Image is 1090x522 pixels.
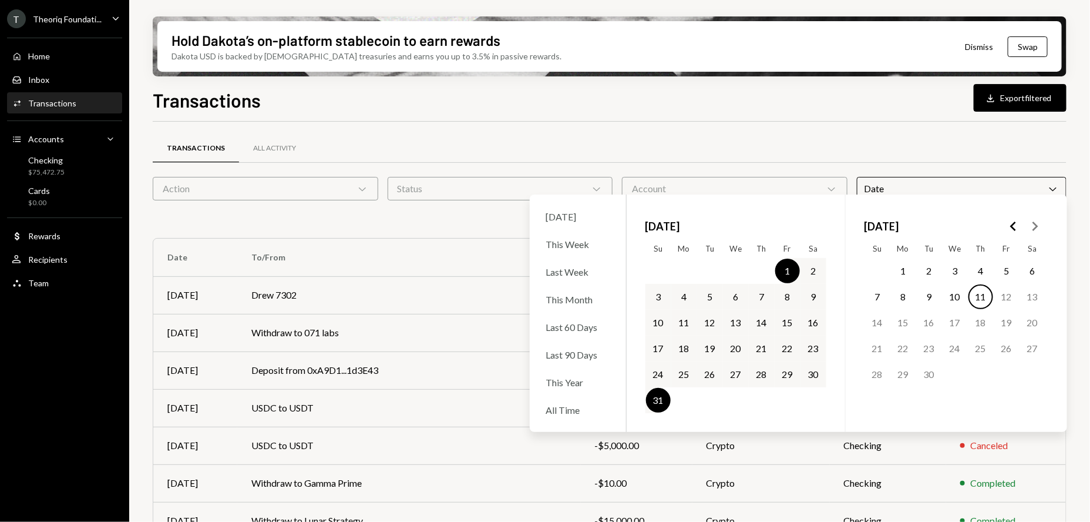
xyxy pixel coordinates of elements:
[28,98,76,108] div: Transactions
[237,314,581,352] td: Withdraw to 071 labs
[671,239,697,258] th: Monday
[237,352,581,389] td: Deposit from 0xA9D1...1d3E43
[864,239,890,258] th: Sunday
[692,464,830,502] td: Crypto
[865,336,890,361] button: Sunday, September 21st, 2025
[775,310,800,335] button: Friday, August 15th, 2025, selected
[968,310,993,335] button: Thursday, September 18th, 2025
[171,31,500,50] div: Hold Dakota’s on-platform stablecoin to earn rewards
[749,336,774,361] button: Thursday, August 21st, 2025, selected
[539,232,617,257] div: This Week
[942,239,968,258] th: Wednesday
[1020,336,1045,361] button: Saturday, September 27th, 2025
[28,168,65,178] div: $75,472.75
[1020,259,1045,283] button: Saturday, September 6th, 2025
[237,389,581,427] td: USDC to USDT
[622,177,847,200] div: Account
[801,310,826,335] button: Saturday, August 16th, 2025, selected
[974,84,1067,112] button: Exportfiltered
[801,259,826,283] button: Saturday, August 2nd, 2025, selected
[916,239,942,258] th: Tuesday
[672,285,697,309] button: Monday, August 4th, 2025, selected
[775,336,800,361] button: Friday, August 22nd, 2025, selected
[7,92,122,113] a: Transactions
[917,336,941,361] button: Tuesday, September 23rd, 2025
[646,388,671,413] button: Sunday, August 31st, 2025, selected
[749,239,775,258] th: Thursday
[994,336,1019,361] button: Friday, September 26th, 2025
[864,239,1045,413] table: September 2025
[153,177,378,200] div: Action
[1020,285,1045,309] button: Saturday, September 13th, 2025
[943,336,967,361] button: Wednesday, September 24th, 2025
[698,310,722,335] button: Tuesday, August 12th, 2025, selected
[28,51,50,61] div: Home
[539,397,617,423] div: All Time
[865,310,890,335] button: Sunday, September 14th, 2025
[7,128,122,149] a: Accounts
[775,285,800,309] button: Friday, August 8th, 2025, selected
[7,9,26,28] div: T
[645,239,671,258] th: Sunday
[971,476,1016,490] div: Completed
[698,336,722,361] button: Tuesday, August 19th, 2025, selected
[237,427,581,464] td: USDC to USDT
[239,133,310,163] a: All Activity
[237,464,581,502] td: Withdraw to Gamma Prime
[28,186,50,196] div: Cards
[749,362,774,387] button: Thursday, August 28th, 2025, selected
[801,285,826,309] button: Saturday, August 9th, 2025, selected
[994,259,1019,283] button: Friday, September 5th, 2025
[595,439,678,453] div: -$5,000.00
[968,285,993,309] button: Today, Thursday, September 11th, 2025
[865,285,890,309] button: Sunday, September 7th, 2025
[917,285,941,309] button: Tuesday, September 9th, 2025
[539,370,617,395] div: This Year
[167,439,223,453] div: [DATE]
[171,50,561,62] div: Dakota USD is backed by [DEMOGRAPHIC_DATA] treasuries and earns you up to 3.5% in passive rewards.
[724,310,748,335] button: Wednesday, August 13th, 2025, selected
[1003,216,1024,237] button: Go to the Previous Month
[28,134,64,144] div: Accounts
[646,362,671,387] button: Sunday, August 24th, 2025, selected
[724,285,748,309] button: Wednesday, August 6th, 2025, selected
[698,362,722,387] button: Tuesday, August 26th, 2025, selected
[968,239,994,258] th: Thursday
[994,310,1019,335] button: Friday, September 19th, 2025
[891,259,916,283] button: Monday, September 1st, 2025
[891,336,916,361] button: Monday, September 22nd, 2025
[167,326,223,340] div: [DATE]
[237,276,581,314] td: Drew 7302
[595,476,678,490] div: -$10.00
[775,362,800,387] button: Friday, August 29th, 2025, selected
[7,152,122,180] a: Checking$75,472.75
[646,285,671,309] button: Sunday, August 3rd, 2025, selected
[645,213,680,239] span: [DATE]
[33,14,102,24] div: Theoriq Foundati...
[28,231,60,241] div: Rewards
[7,69,122,90] a: Inbox
[388,177,613,200] div: Status
[724,362,748,387] button: Wednesday, August 27th, 2025, selected
[672,336,697,361] button: Monday, August 18th, 2025, selected
[1024,216,1045,237] button: Go to the Next Month
[723,239,749,258] th: Wednesday
[539,204,617,229] div: [DATE]
[28,255,68,265] div: Recipients
[749,310,774,335] button: Thursday, August 14th, 2025, selected
[917,362,941,387] button: Tuesday, September 30th, 2025
[697,239,723,258] th: Tuesday
[28,278,49,288] div: Team
[891,310,916,335] button: Monday, September 15th, 2025
[539,259,617,285] div: Last Week
[864,213,899,239] span: [DATE]
[943,310,967,335] button: Wednesday, September 17th, 2025
[801,336,826,361] button: Saturday, August 23rd, 2025, selected
[1008,36,1048,57] button: Swap
[167,288,223,302] div: [DATE]
[1020,239,1045,258] th: Saturday
[237,239,581,276] th: To/From
[698,285,722,309] button: Tuesday, August 5th, 2025, selected
[539,314,617,340] div: Last 60 Days
[865,362,890,387] button: Sunday, September 28th, 2025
